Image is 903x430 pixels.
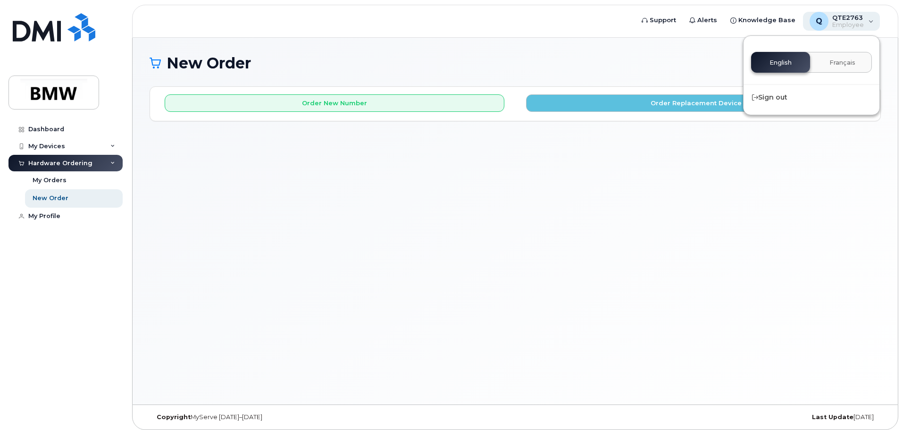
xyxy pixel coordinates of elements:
strong: Copyright [157,413,191,421]
div: Sign out [744,89,879,106]
div: [DATE] [637,413,881,421]
span: Français [829,59,855,67]
iframe: Messenger Launcher [862,389,896,423]
strong: Last Update [812,413,853,421]
button: Order New Number [165,94,504,112]
button: Order Replacement Device [526,94,866,112]
div: MyServe [DATE]–[DATE] [150,413,393,421]
h1: New Order [150,55,881,71]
